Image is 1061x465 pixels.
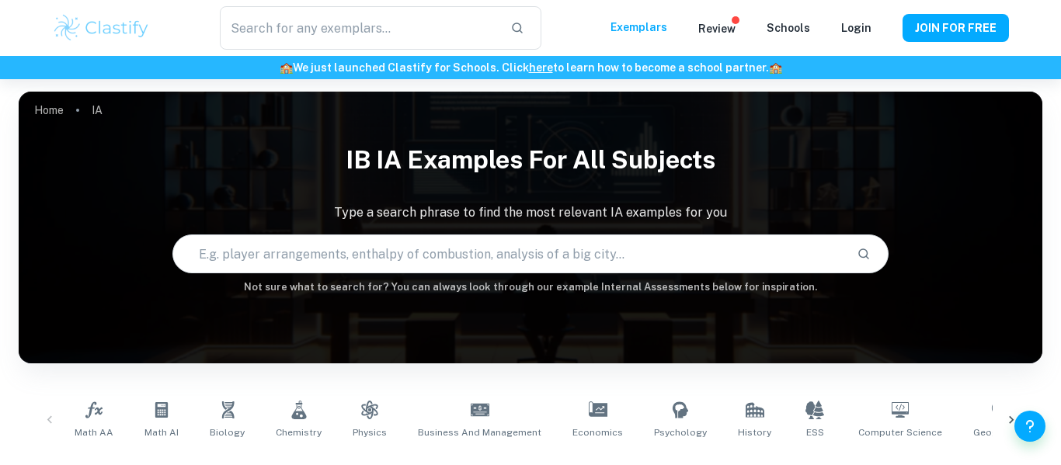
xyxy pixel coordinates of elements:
p: Type a search phrase to find the most relevant IA examples for you [19,203,1042,222]
input: E.g. player arrangements, enthalpy of combustion, analysis of a big city... [173,232,845,276]
a: here [529,61,553,74]
h6: We just launched Clastify for Schools. Click to learn how to become a school partner. [3,59,1058,76]
span: Computer Science [858,425,942,439]
p: Review [698,20,736,37]
p: Exemplars [611,19,667,36]
a: Home [34,99,64,121]
h6: Not sure what to search for? You can always look through our example Internal Assessments below f... [19,279,1042,295]
span: Physics [353,425,387,439]
span: Math AI [144,425,179,439]
p: IA [92,102,103,119]
button: Help and Feedback [1014,411,1045,442]
input: Search for any exemplars... [220,6,498,50]
a: Schools [767,22,810,34]
span: Business and Management [418,425,541,439]
span: Psychology [654,425,707,439]
span: History [738,425,771,439]
span: Chemistry [276,425,322,439]
button: JOIN FOR FREE [903,14,1009,42]
a: Login [841,22,871,34]
span: ESS [806,425,824,439]
span: 🏫 [769,61,782,74]
h1: IB IA examples for all subjects [19,135,1042,185]
span: 🏫 [280,61,293,74]
span: Economics [572,425,623,439]
button: Search [851,241,877,267]
span: Geography [973,425,1024,439]
span: Biology [210,425,245,439]
img: Clastify logo [52,12,151,43]
span: Math AA [75,425,113,439]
